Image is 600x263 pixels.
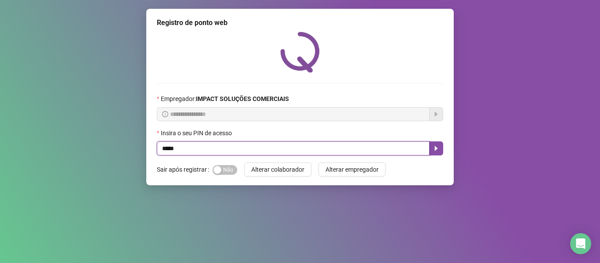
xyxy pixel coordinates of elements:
[570,233,591,254] div: Open Intercom Messenger
[157,18,443,28] div: Registro de ponto web
[318,162,386,177] button: Alterar empregador
[433,145,440,152] span: caret-right
[161,94,289,104] span: Empregador :
[196,95,289,102] strong: IMPACT SOLUÇÕES COMERCIAIS
[244,162,311,177] button: Alterar colaborador
[251,165,304,174] span: Alterar colaborador
[157,162,213,177] label: Sair após registrar
[162,111,168,117] span: info-circle
[325,165,379,174] span: Alterar empregador
[280,32,320,72] img: QRPoint
[157,128,238,138] label: Insira o seu PIN de acesso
